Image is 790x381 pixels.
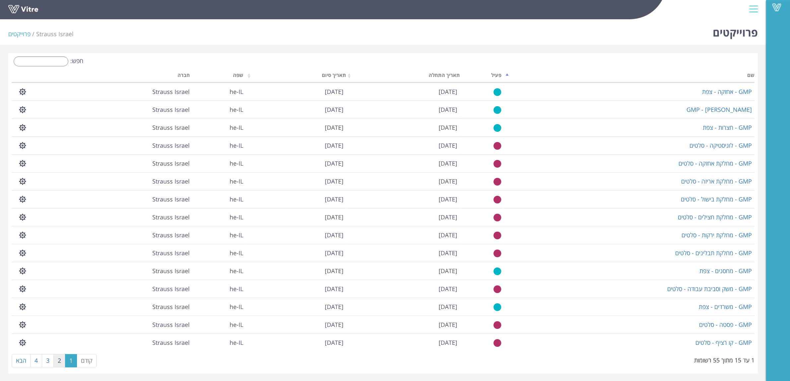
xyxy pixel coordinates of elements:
a: GMP - [PERSON_NAME] [686,106,752,114]
span: 222 [152,321,190,329]
img: yes [493,267,501,275]
td: [DATE] [346,298,460,316]
td: he-IL [192,280,246,298]
span: 222 [152,88,190,96]
a: GMP - לוגיסטיקה - סלטים [689,141,752,149]
td: he-IL [192,172,246,190]
span: 222 [152,123,190,131]
td: [DATE] [346,316,460,334]
td: [DATE] [246,172,346,190]
td: [DATE] [246,101,346,118]
span: 222 [152,231,190,239]
th: תאריך סיום: activate to sort column ascending [246,70,346,83]
img: no [493,231,501,240]
td: [DATE] [346,136,460,154]
th: שם: activate to sort column descending [504,70,754,83]
th: פעיל [460,70,504,83]
td: [DATE] [246,226,346,244]
th: תאריך התחלה: activate to sort column ascending [346,70,460,83]
span: 222 [152,249,190,257]
td: [DATE] [346,334,460,351]
img: no [493,249,501,258]
td: [DATE] [346,118,460,136]
td: [DATE] [346,244,460,262]
td: [DATE] [346,101,460,118]
td: [DATE] [246,136,346,154]
th: שפה [192,70,246,83]
h1: פרוייקטים [713,17,758,45]
a: GMP - מחלקת אריזה - סלטים [681,177,752,185]
td: he-IL [192,101,246,118]
td: he-IL [192,298,246,316]
td: [DATE] [346,208,460,226]
span: 222 [152,285,190,293]
td: [DATE] [246,316,346,334]
td: he-IL [192,83,246,101]
a: GMP - מחלקת בישול - סלטים [681,195,752,203]
td: [DATE] [246,208,346,226]
a: 4 [30,354,42,367]
img: yes [493,303,501,311]
li: פרוייקטים [8,30,36,38]
td: [DATE] [346,154,460,172]
a: GMP - מחסנים - צפת [699,267,752,275]
div: 1 עד 15 מתוך 55 רשומות [694,353,754,365]
td: [DATE] [246,334,346,351]
a: קודם [77,354,97,367]
td: [DATE] [246,262,346,280]
span: 222 [152,213,190,221]
td: [DATE] [346,172,460,190]
td: he-IL [192,226,246,244]
a: GMP - מחלקת ירקות - סלטים [682,231,752,239]
a: GMP - אחזקה - צפת [702,88,752,96]
td: he-IL [192,190,246,208]
img: no [493,339,501,347]
td: [DATE] [246,83,346,101]
a: GMP - משרדים - צפת [699,303,752,311]
img: no [493,160,501,168]
td: he-IL [192,244,246,262]
a: 3 [42,354,54,367]
img: no [493,195,501,204]
a: 1 [65,354,77,367]
td: [DATE] [346,190,460,208]
img: no [493,178,501,186]
span: 222 [152,303,190,311]
a: 2 [53,354,65,367]
img: yes [493,106,501,114]
span: 222 [152,159,190,167]
span: 222 [152,177,190,185]
a: GMP - מחלקת אחזקה - סלטים [679,159,752,167]
td: [DATE] [246,190,346,208]
a: GMP - מחלקת חצילים - סלטים [678,213,752,221]
input: חפש: [14,56,68,66]
td: he-IL [192,262,246,280]
span: 222 [36,30,74,38]
td: [DATE] [246,154,346,172]
img: no [493,213,501,222]
td: he-IL [192,118,246,136]
td: [DATE] [346,262,460,280]
a: הבא [12,354,31,367]
td: he-IL [192,154,246,172]
a: GMP - משק וסביבת עבודה - סלטים [667,285,752,293]
span: 222 [152,267,190,275]
td: [DATE] [346,83,460,101]
label: חפש: [12,56,83,66]
img: yes [493,124,501,132]
a: GMP - קו רציף - סלטים [695,339,752,346]
th: חברה [73,70,192,83]
span: 222 [152,141,190,149]
img: no [493,142,501,150]
td: [DATE] [346,226,460,244]
img: yes [493,88,501,96]
img: no [493,285,501,293]
a: GMP - פסטה - סלטים [699,321,752,329]
td: he-IL [192,136,246,154]
a: GMP - מחלקת תבלינים - סלטים [675,249,752,257]
td: he-IL [192,334,246,351]
span: 222 [152,106,190,114]
td: [DATE] [346,280,460,298]
a: GMP - חצרות - צפת [703,123,752,131]
td: he-IL [192,316,246,334]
